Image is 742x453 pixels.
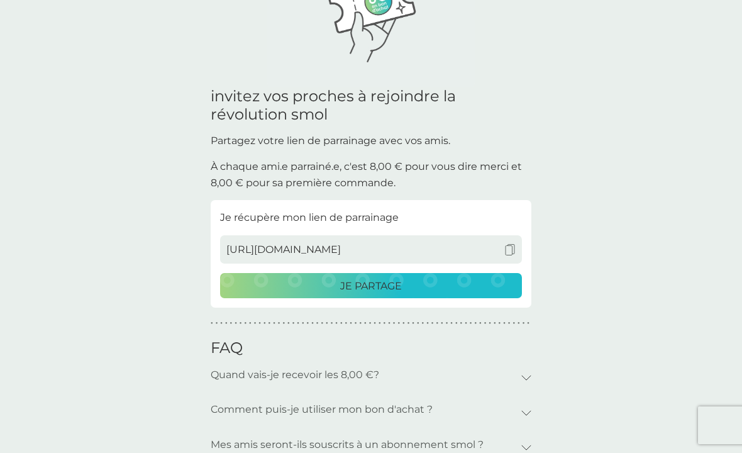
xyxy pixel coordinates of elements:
p: ● [263,320,266,327]
p: ● [417,320,419,327]
p: ● [474,320,477,327]
p: ● [523,320,525,327]
p: ● [508,320,511,327]
p: ● [489,320,491,327]
p: ● [484,320,487,327]
span: [URL][DOMAIN_NAME] [226,242,341,258]
p: Je partage [340,278,402,294]
p: ● [307,320,309,327]
p: ● [302,320,304,327]
p: Partagez votre lien de parrainage avec vos amis. [211,133,531,149]
p: ● [518,320,520,327]
p: ● [244,320,246,327]
p: ● [249,320,252,327]
p: ● [479,320,482,327]
p: ● [470,320,472,327]
p: ● [282,320,285,327]
img: copier dans le presse papier [504,244,516,255]
p: ● [273,320,275,327]
p: ● [397,320,400,327]
p: ● [240,320,242,327]
p: ● [359,320,362,327]
p: ● [384,320,386,327]
h2: FAQ [211,339,531,361]
p: ● [431,320,434,327]
p: ● [455,320,458,327]
p: Comment puis-je utiliser mon bon d'achat ? [211,395,433,424]
p: ● [527,320,529,327]
p: ● [345,320,348,327]
p: ● [297,320,299,327]
p: ● [335,320,338,327]
p: ● [503,320,506,327]
p: ● [412,320,414,327]
p: ● [292,320,295,327]
p: ● [340,320,343,327]
p: ● [450,320,453,327]
p: ● [369,320,372,327]
p: ● [316,320,319,327]
p: ● [407,320,410,327]
p: ● [422,320,424,327]
p: ● [211,320,213,327]
p: ● [388,320,390,327]
p: ● [220,320,223,327]
p: ● [441,320,443,327]
p: ● [235,320,237,327]
h1: invitez vos proches à rejoindre la révolution smol [211,87,531,124]
p: ● [254,320,257,327]
p: ● [321,320,323,327]
p: ● [287,320,290,327]
p: ● [446,320,448,327]
p: ● [379,320,381,327]
p: À chaque ami.e parrainé.e, c'est 8,00 € pour vous dire merci et 8,00 € pour sa première commande. [211,159,531,191]
p: ● [426,320,429,327]
p: ● [374,320,376,327]
p: ● [225,320,228,327]
p: ● [311,320,314,327]
p: ● [364,320,367,327]
p: ● [331,320,333,327]
p: ● [436,320,438,327]
p: ● [278,320,280,327]
p: ● [269,320,271,327]
p: ● [494,320,496,327]
p: ● [258,320,261,327]
p: ● [402,320,405,327]
p: ● [460,320,463,327]
p: ● [465,320,467,327]
p: ● [326,320,328,327]
p: ● [355,320,357,327]
p: ● [350,320,352,327]
button: Je partage [220,273,522,298]
p: Quand vais-je recevoir les 8,00 €? [211,361,379,389]
p: ● [216,320,218,327]
p: ● [499,320,501,327]
p: Je récupère mon lien de parrainage [220,210,522,226]
p: ● [393,320,396,327]
p: ● [512,320,515,327]
p: ● [230,320,233,327]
